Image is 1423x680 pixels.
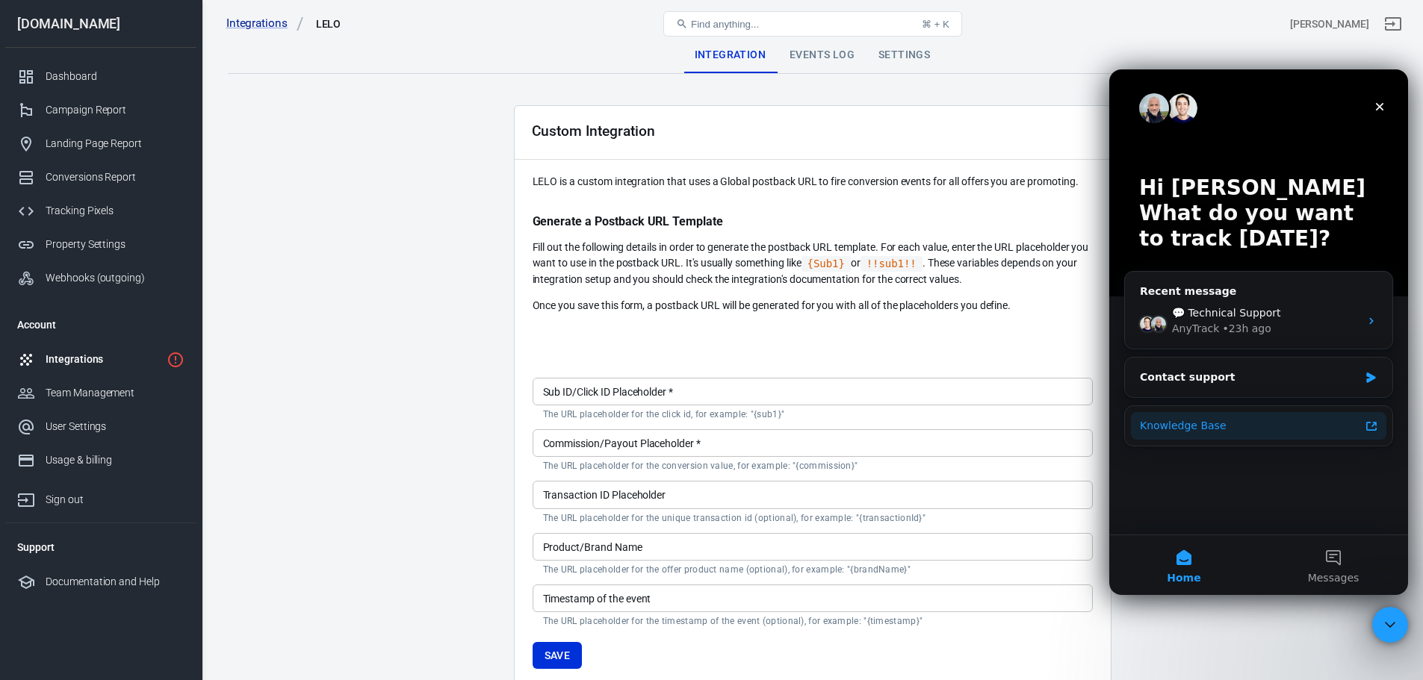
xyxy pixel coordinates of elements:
[5,17,196,31] div: [DOMAIN_NAME]
[167,351,185,369] svg: 1 networks not verified yet
[316,16,341,31] div: LELO
[861,256,923,272] code: Click to copy
[5,228,196,261] a: Property Settings
[5,443,196,477] a: Usage & billing
[46,169,185,185] div: Conversions Report
[46,352,161,367] div: Integrations
[5,60,196,93] a: Dashboard
[5,529,196,565] li: Support
[922,19,949,30] div: ⌘ + K
[5,410,196,443] a: User Settings
[1109,69,1408,595] iframe: Intercom live chat
[683,37,778,73] div: Integration
[866,37,942,73] div: Settings
[226,16,304,31] a: Integrations
[46,270,185,286] div: Webhooks (outgoing)
[533,174,1093,190] p: LELO is a custom integration that uses a Global postback URL to fire conversion events for all of...
[1290,16,1369,32] div: Account id: ALiREBa8
[1375,6,1411,42] a: Sign out
[5,307,196,343] li: Account
[533,481,1093,508] input: {transactionId}
[543,512,1082,524] p: The URL placeholder for the unique transaction id (optional), for example: "{transactionId}"
[5,160,196,194] a: Conversions Report
[46,385,185,401] div: Team Management
[533,642,583,670] button: Save
[802,256,851,272] code: Click to copy
[778,37,866,73] div: Events Log
[543,564,1082,575] p: The URL placeholder for the offer product name (optional), for example: "{brandName}"
[46,492,185,508] div: Sign out
[543,615,1082,627] p: The URL placeholder for the timestamp of the event (optional), for example: "{timestamp}"
[533,240,1093,287] p: Fill out the following details in order to generate the postback URL template. For each value, en...
[5,376,196,410] a: Team Management
[46,102,185,118] div: Campaign Report
[5,343,196,376] a: Integrations
[46,203,185,219] div: Tracking Pixels
[533,429,1093,457] input: {commission}
[1372,607,1408,643] iframe: Intercom live chat
[5,477,196,517] a: Sign out
[532,123,655,139] div: Custom Integration
[46,574,185,590] div: Documentation and Help
[5,194,196,228] a: Tracking Pixels
[46,452,185,468] div: Usage & billing
[533,213,1093,229] p: Generate a Postback URL Template
[691,19,759,30] span: Find anything...
[46,69,185,84] div: Dashboard
[533,378,1093,405] input: {sub1}
[5,93,196,127] a: Campaign Report
[543,408,1082,420] p: The URL placeholder for the click id, for example: "{sub1}"
[46,237,185,252] div: Property Settings
[543,460,1082,472] p: The URL placeholder for the conversion value, for example: "{commission}"
[46,419,185,434] div: User Settings
[5,261,196,295] a: Webhooks (outgoing)
[533,584,1093,612] input: {timestamp}
[46,136,185,152] div: Landing Page Report
[663,11,962,37] button: Find anything...⌘ + K
[533,533,1093,561] input: {brandName}
[533,298,1093,314] p: Once you save this form, a postback URL will be generated for you with all of the placeholders yo...
[5,127,196,160] a: Landing Page Report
